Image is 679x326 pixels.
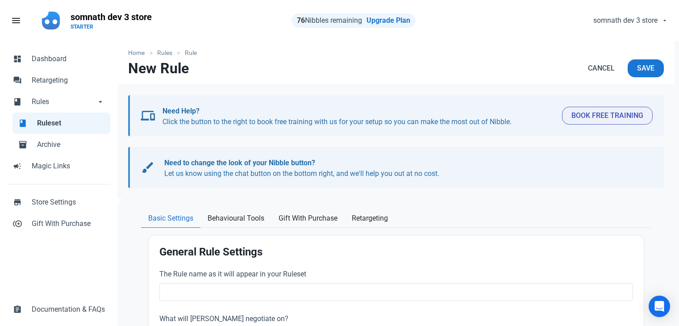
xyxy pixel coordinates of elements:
[162,107,200,115] b: Need Help?
[128,60,189,76] h1: New Rule
[7,192,110,213] a: storeStore Settings
[65,7,157,34] a: somnath dev 3 storeSTARTER
[571,110,643,121] span: Book Free Training
[13,304,22,313] span: assignment
[588,63,615,74] span: Cancel
[586,12,674,29] button: somnath dev 3 store
[7,299,110,320] a: assignmentDocumentation & FAQs
[13,54,22,63] span: dashboard
[13,161,22,170] span: campaign
[32,304,105,315] span: Documentation & FAQs
[32,197,105,208] span: Store Settings
[164,159,315,167] b: Need to change the look of your Nibble button?
[13,197,22,206] span: store
[12,134,110,155] a: inventory_2Archive
[159,269,633,280] label: The Rule name as it will appear in your Ruleset
[18,139,27,148] span: inventory_2
[279,213,337,224] span: Gift With Purchase
[37,118,105,129] span: Ruleset
[32,75,105,86] span: Retargeting
[13,218,22,227] span: control_point_duplicate
[159,246,633,258] h2: General Rule Settings
[18,118,27,127] span: book
[159,313,391,324] label: What will [PERSON_NAME] negotiate on?
[637,63,654,74] span: Save
[117,41,675,59] nav: breadcrumbs
[141,160,155,175] span: brush
[7,91,110,113] a: bookRulesarrow_drop_down
[579,59,624,77] a: Cancel
[141,109,155,123] span: devices
[7,155,110,177] a: campaignMagic Links
[71,23,152,30] p: STARTER
[7,48,110,70] a: dashboardDashboard
[11,15,21,26] span: menu
[297,16,362,25] span: Nibbles remaining
[7,70,110,91] a: forumRetargeting
[153,48,177,58] a: Rules
[13,96,22,105] span: book
[12,113,110,134] a: bookRuleset
[7,213,110,234] a: control_point_duplicateGift With Purchase
[164,158,644,179] p: Let us know using the chat button on the bottom right, and we'll help you out at no cost.
[208,213,264,224] span: Behavioural Tools
[96,96,105,105] span: arrow_drop_down
[37,139,105,150] span: Archive
[562,107,653,125] button: Book Free Training
[162,106,555,127] p: Click the button to the right to book free training with us for your setup so you can make the mo...
[32,54,105,64] span: Dashboard
[128,48,149,58] a: Home
[32,218,105,229] span: Gift With Purchase
[593,15,658,26] span: somnath dev 3 store
[352,213,388,224] span: Retargeting
[13,75,22,84] span: forum
[148,213,193,224] span: Basic Settings
[71,11,152,23] p: somnath dev 3 store
[628,59,664,77] button: Save
[32,161,105,171] span: Magic Links
[367,16,410,25] a: Upgrade Plan
[649,296,670,317] div: Open Intercom Messenger
[32,96,96,107] span: Rules
[297,16,305,25] strong: 76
